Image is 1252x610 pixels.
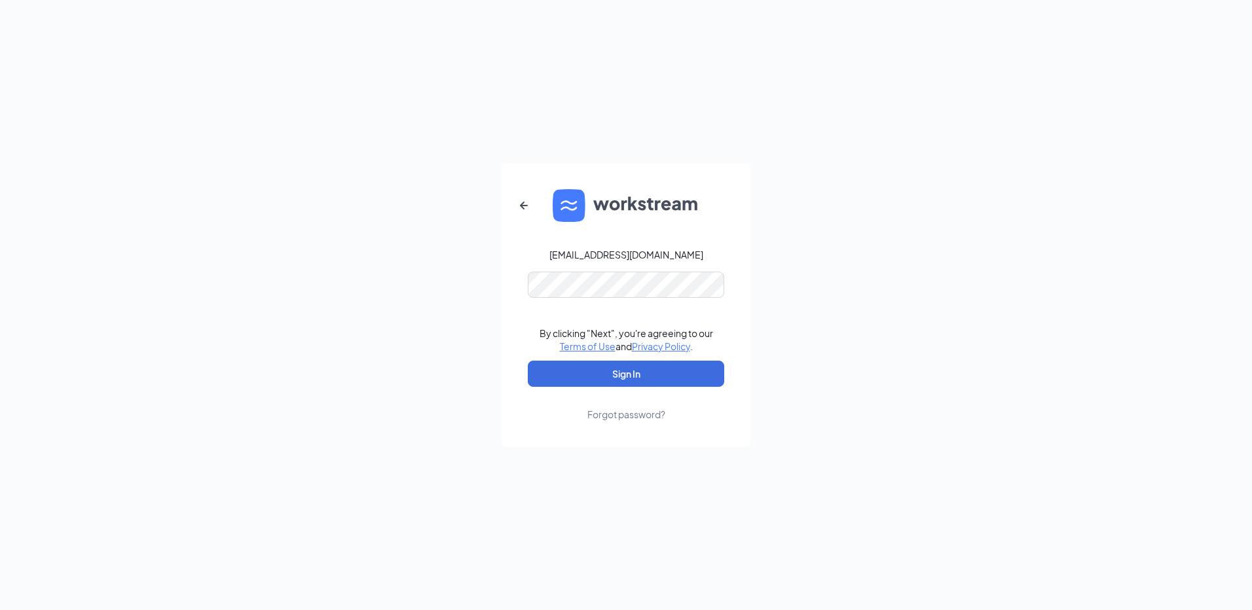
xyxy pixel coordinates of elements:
[528,361,724,387] button: Sign In
[560,340,616,352] a: Terms of Use
[632,340,690,352] a: Privacy Policy
[587,387,665,421] a: Forgot password?
[553,189,699,222] img: WS logo and Workstream text
[508,190,540,221] button: ArrowLeftNew
[587,408,665,421] div: Forgot password?
[516,198,532,213] svg: ArrowLeftNew
[549,248,703,261] div: [EMAIL_ADDRESS][DOMAIN_NAME]
[540,327,713,353] div: By clicking "Next", you're agreeing to our and .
